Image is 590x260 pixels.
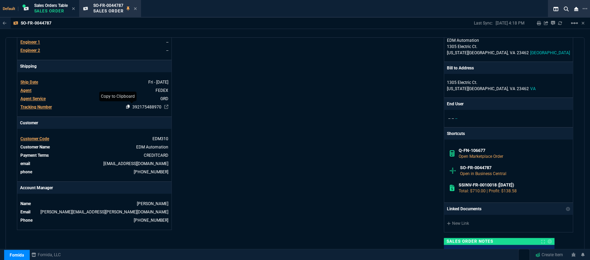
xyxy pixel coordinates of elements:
[447,37,513,44] p: EDM Automation
[517,50,529,55] span: 23462
[570,19,579,27] mat-icon: Example home icon
[93,8,124,14] p: Sales Order
[20,135,169,142] tr: undefined
[136,145,168,150] a: EDM Automation
[34,3,68,8] span: Sales Orders Table
[447,65,474,71] p: Bill to Address
[447,101,463,107] p: End User
[561,5,571,13] nx-icon: Search
[447,44,570,50] p: 1305 Electric Ct.
[103,161,168,166] a: [EMAIL_ADDRESS][DOMAIN_NAME]
[20,200,169,207] tr: undefined
[144,153,168,158] span: CREDITCARD
[132,105,161,109] a: 392175488970
[20,217,169,224] tr: undefined
[17,182,171,194] p: Account Manager
[533,250,566,260] a: Create Item
[29,252,63,258] a: msbcCompanyName
[152,136,168,141] span: EDM310
[20,160,169,167] tr: lnelson@edmautomation.com
[571,5,581,13] nx-icon: Close Workbench
[20,201,31,206] span: Name
[459,148,568,153] h6: Q-FN-106677
[496,20,524,26] p: [DATE] 4:18 PM
[459,153,568,160] p: Open Marketplace Order
[447,86,508,91] span: [US_STATE][GEOGRAPHIC_DATA],
[448,116,450,121] span: --
[530,50,570,55] span: [GEOGRAPHIC_DATA]
[20,104,169,110] tr: undefined
[582,6,587,12] nx-icon: Open New Tab
[459,188,568,194] p: Total: $710.00 | Profit: $138.58
[20,209,169,215] tr: undefined
[447,206,481,212] p: Linked Documents
[3,21,7,26] nx-icon: Back to Table
[134,6,137,12] nx-icon: Close Tab
[20,80,38,85] span: Ship Date
[20,170,32,174] span: phone
[166,40,168,45] span: --
[137,201,168,206] a: [PERSON_NAME]
[452,116,454,121] span: --
[93,3,123,8] span: SO-FR-0044787
[460,165,567,171] h6: SO-FR-0044787
[459,182,568,188] h6: SSINV-FR-0010018 ([DATE])
[134,218,168,223] a: 469-249-2107
[160,96,168,101] span: GRD
[34,8,68,14] p: Sales Order
[20,87,169,94] tr: undefined
[20,145,50,150] span: Customer Name
[20,152,169,159] tr: undefined
[460,171,567,177] p: Open in Business Central
[447,79,570,86] p: 1305 Electric Ct.
[447,50,508,55] span: [US_STATE][GEOGRAPHIC_DATA],
[20,218,32,223] span: Phone
[447,220,570,227] a: New Link
[444,128,573,139] p: Shortcuts
[156,88,168,93] span: FEDEX
[530,86,536,91] span: VA
[20,210,30,214] span: Email
[17,117,171,129] p: Customer
[20,95,169,102] tr: undefined
[581,20,584,26] a: Hide Workbench
[20,153,49,158] span: Payment Terms
[166,48,168,53] span: --
[72,6,75,12] nx-icon: Close Tab
[20,79,169,86] tr: undefined
[40,210,168,214] a: [PERSON_NAME][EMAIL_ADDRESS][PERSON_NAME][DOMAIN_NAME]
[134,170,168,174] a: 757-641-0900
[551,5,561,13] nx-icon: Split Panels
[20,168,169,175] tr: 757-641-0900
[510,86,515,91] span: VA
[455,116,457,121] span: --
[20,161,30,166] span: email
[510,50,515,55] span: VA
[517,86,529,91] span: 23462
[21,20,51,26] p: SO-FR-0044787
[148,80,168,85] span: 2025-08-15T00:00:00.000Z
[474,20,496,26] p: Last Sync:
[17,60,171,72] p: Shipping
[3,7,18,11] span: Default
[20,144,169,151] tr: undefined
